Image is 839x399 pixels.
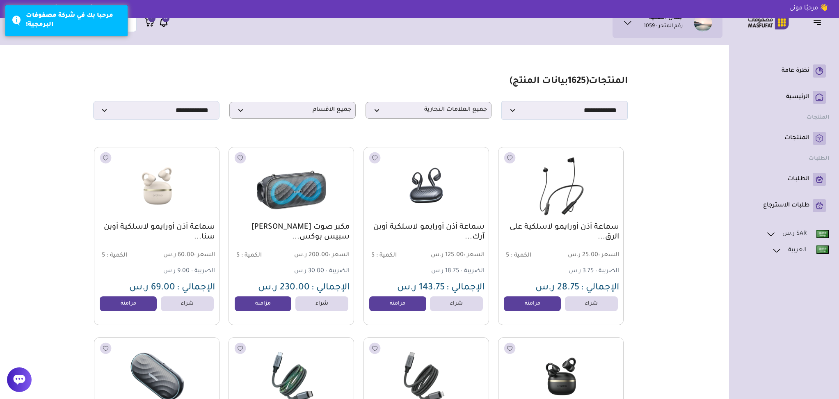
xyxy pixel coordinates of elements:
[191,268,215,275] span: الضريبة :
[784,134,809,142] p: المنتجات
[786,93,809,101] p: الرئيسية
[234,106,351,114] span: جميع الاقسام
[366,102,492,119] p: جميع العلامات التجارية
[816,230,829,238] img: Eng
[446,283,485,293] span: الإجمالي :
[164,15,168,22] span: 14
[535,283,579,293] span: 28.75 ر.س
[504,296,561,311] a: مزامنة
[431,268,459,275] span: 18.75 ر.س
[430,296,483,311] a: شراء
[427,252,485,259] span: 125.00 ر.س
[763,202,809,210] p: طلبات الاسترجاع
[368,222,485,242] a: سماعة أذن أورايمو لاسلكية أوبن آرك...
[766,229,829,239] a: SAR ر.س
[742,173,826,186] a: الطلبات
[5,4,99,13] p: أنت تدير حسابًا لـ : جمال التقنية
[568,77,586,87] span: 1625
[99,151,215,220] img: 20250910151406478685.png
[294,268,324,275] span: 30.00 ر.س
[807,115,829,121] strong: المنتجات
[235,296,292,311] a: مزامنة
[26,11,121,30] div: مرحبا بك في شركة مصفوفات البرمجية!
[569,268,594,275] span: 3.75 ر.س
[644,23,683,31] p: رقم المتجر : 1059
[742,199,826,212] a: طلبات الاسترجاع
[562,252,619,259] span: 25.00 ر.س
[129,283,175,293] span: 69.00 ر.س
[100,296,157,311] a: مزامنة
[742,64,826,78] a: نظرة عامة
[510,76,628,88] h1: المنتجات
[158,252,215,259] span: 60.00 ر.س
[98,222,215,242] a: سماعة أذن أورايمو لاسلكية أوبن سنا...
[782,67,809,75] p: نظرة عامة
[151,15,153,22] span: 1
[229,102,356,119] p: جميع الاقسام
[326,268,350,275] span: الضريبة :
[595,268,619,275] span: الضريبة :
[742,14,795,30] img: Logo
[329,252,350,259] span: السعر :
[194,252,215,259] span: السعر :
[293,252,350,259] span: 200.00 ر.س
[742,91,826,104] a: الرئيسية
[233,222,350,242] a: مكبر صوت [PERSON_NAME] سبيس بوكس...
[371,252,375,259] span: 5
[461,268,485,275] span: الضريبة :
[397,283,445,293] span: 143.75 ر.س
[649,14,683,23] h1: جمال التقنية
[159,17,169,28] a: 14
[742,132,826,145] a: المنتجات
[107,252,127,259] span: الكمية :
[503,151,619,220] img: 20250910151428602614.png
[511,252,531,259] span: الكمية :
[241,252,262,259] span: الكمية :
[368,151,484,220] img: 20250910151422978062.png
[145,17,155,28] a: 1
[503,222,619,242] a: سماعة أذن أورايمو لاسلكية على الرق...
[783,4,834,13] p: 👋 مرحبًا مونى
[506,252,509,259] span: 5
[376,252,397,259] span: الكمية :
[510,77,589,87] span: ( بيانات المنتج)
[236,252,240,259] span: 5
[233,151,349,220] img: 2025-09-10-68c1aa3f1323b.png
[581,283,619,293] span: الإجمالي :
[464,252,485,259] span: السعر :
[369,296,426,311] a: مزامنة
[598,252,619,259] span: السعر :
[809,156,829,162] strong: الطلبات
[177,283,215,293] span: الإجمالي :
[311,283,350,293] span: الإجمالي :
[295,296,348,311] a: شراء
[161,296,214,311] a: شراء
[102,252,105,259] span: 5
[370,106,487,114] span: جميع العلامات التجارية
[787,175,809,183] p: الطلبات
[258,283,310,293] span: 230.00 ر.س
[694,13,712,32] img: جمال التقنية
[163,268,190,275] span: 9.00 ر.س
[565,296,618,311] a: شراء
[771,245,829,256] a: العربية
